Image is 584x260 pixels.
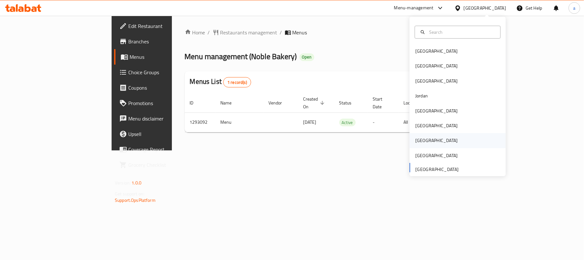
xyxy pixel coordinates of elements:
[399,112,432,132] td: All
[128,99,204,107] span: Promotions
[464,4,506,12] div: [GEOGRAPHIC_DATA]
[114,80,209,95] a: Coupons
[221,99,240,107] span: Name
[216,112,264,132] td: Menu
[185,29,460,36] nav: breadcrumb
[190,99,202,107] span: ID
[114,157,209,173] a: Grocery Checklist
[213,29,277,36] a: Restaurants management
[415,137,458,144] div: [GEOGRAPHIC_DATA]
[128,115,204,122] span: Menu disclaimer
[114,142,209,157] a: Coverage Report
[185,49,297,64] span: Menu management ( Noble Bakery )
[415,62,458,69] div: [GEOGRAPHIC_DATA]
[114,18,209,34] a: Edit Restaurant
[114,49,209,65] a: Menus
[368,112,399,132] td: -
[130,53,204,61] span: Menus
[300,54,314,60] span: Open
[115,196,156,204] a: Support.OpsPlatform
[404,99,424,107] span: Locale
[339,99,360,107] span: Status
[114,111,209,126] a: Menu disclaimer
[269,99,291,107] span: Vendor
[394,4,434,12] div: Menu-management
[303,118,317,126] span: [DATE]
[339,119,356,126] div: Active
[339,119,356,126] span: Active
[415,77,458,85] div: [GEOGRAPHIC_DATA]
[280,29,282,36] li: /
[373,95,391,111] span: Start Date
[131,179,141,187] span: 1.0.0
[427,29,496,36] input: Search
[114,95,209,111] a: Promotions
[114,65,209,80] a: Choice Groups
[128,130,204,138] span: Upsell
[292,29,307,36] span: Menus
[415,107,458,114] div: [GEOGRAPHIC_DATA]
[220,29,277,36] span: Restaurants management
[114,34,209,49] a: Branches
[128,22,204,30] span: Edit Restaurant
[115,190,144,198] span: Get support on:
[415,92,428,99] div: Jordan
[114,126,209,142] a: Upsell
[415,152,458,159] div: [GEOGRAPHIC_DATA]
[115,179,131,187] span: Version:
[128,68,204,76] span: Choice Groups
[573,4,575,12] span: a
[128,38,204,45] span: Branches
[128,146,204,153] span: Coverage Report
[223,77,251,87] div: Total records count
[128,84,204,92] span: Coupons
[303,95,326,111] span: Created On
[190,77,251,87] h2: Menus List
[415,122,458,129] div: [GEOGRAPHIC_DATA]
[224,79,251,85] span: 1 record(s)
[128,161,204,169] span: Grocery Checklist
[415,48,458,55] div: [GEOGRAPHIC_DATA]
[185,93,504,132] table: enhanced table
